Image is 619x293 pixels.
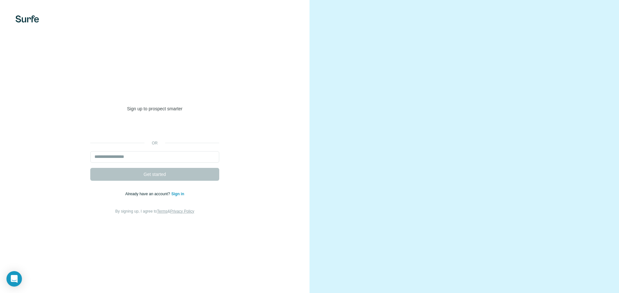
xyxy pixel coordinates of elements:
a: Sign in [171,192,184,196]
h1: Welcome to [GEOGRAPHIC_DATA] [90,78,219,104]
a: Privacy Policy [170,209,194,214]
img: Surfe's logo [15,15,39,23]
iframe: Sign in with Google Button [87,122,222,136]
p: Sign up to prospect smarter [90,105,219,112]
div: Open Intercom Messenger [6,271,22,287]
p: or [144,140,165,146]
span: By signing up, I agree to & [115,209,194,214]
span: Already have an account? [125,192,172,196]
a: Terms [157,209,168,214]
